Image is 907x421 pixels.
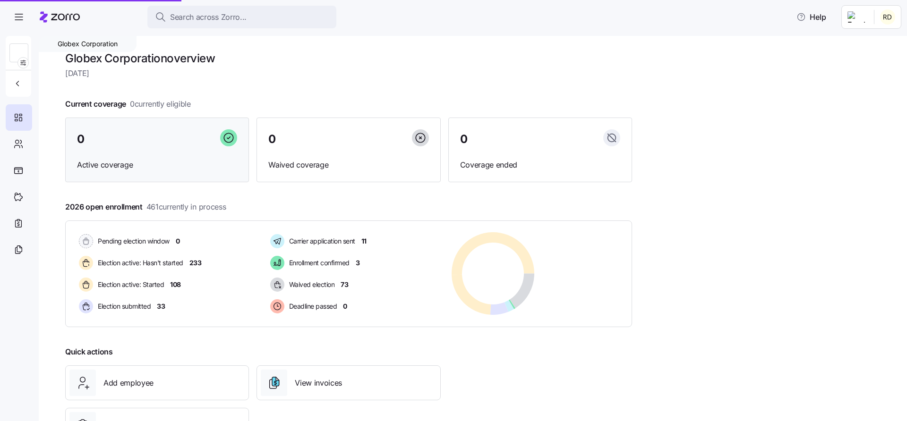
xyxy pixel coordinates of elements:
img: Employer logo [847,11,866,23]
span: 0 [268,134,276,145]
span: 0 [77,134,85,145]
span: 11 [361,236,367,246]
button: Search across Zorro... [147,6,336,28]
span: Pending election window [95,236,170,246]
span: 233 [189,258,202,268]
span: Help [796,11,826,23]
span: Current coverage [65,98,191,110]
span: 33 [157,302,165,311]
span: Search across Zorro... [170,11,247,23]
span: View invoices [295,377,342,389]
span: Enrollment confirmed [286,258,350,268]
span: 0 [343,302,347,311]
span: 0 currently eligible [130,98,191,110]
span: [DATE] [65,67,632,79]
span: 73 [341,280,348,289]
span: Election active: Hasn't started [95,258,183,268]
span: Carrier application sent [286,236,355,246]
span: 0 [176,236,180,246]
span: 0 [460,134,468,145]
span: 108 [170,280,181,289]
span: Deadline passed [286,302,337,311]
span: 3 [356,258,360,268]
span: Quick actions [65,346,113,358]
span: 461 currently in process [146,201,226,213]
h1: Globex Corporation overview [65,51,632,66]
span: Active coverage [77,159,237,171]
span: Add employee [103,377,154,389]
button: Help [789,8,834,26]
span: Election active: Started [95,280,164,289]
img: 9f794d0485883a9a923180f976dc9e55 [880,9,895,25]
span: 2026 open enrollment [65,201,226,213]
div: Globex Corporation [39,36,137,52]
span: Waived election [286,280,335,289]
span: Waived coverage [268,159,428,171]
span: Coverage ended [460,159,620,171]
span: Election submitted [95,302,151,311]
